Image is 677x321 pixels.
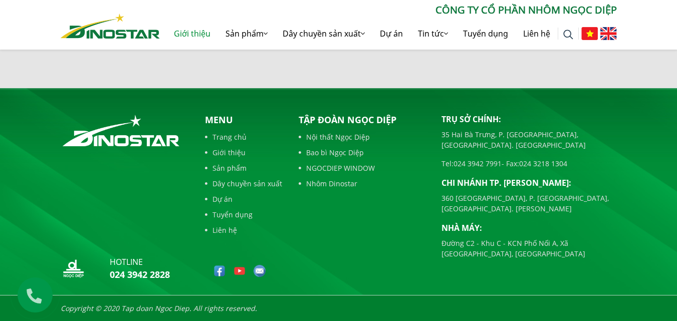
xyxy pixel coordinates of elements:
[166,18,218,50] a: Giới thiệu
[441,158,617,169] p: Tel: - Fax:
[205,194,282,204] a: Dự án
[454,159,502,168] a: 024 3942 7991
[205,209,282,220] a: Tuyển dụng
[563,30,573,40] img: search
[205,113,282,127] p: Menu
[299,132,426,142] a: Nội thất Ngọc Diệp
[205,163,282,173] a: Sản phẩm
[61,14,160,39] img: Nhôm Dinostar
[600,27,617,40] img: English
[110,256,170,268] p: hotline
[441,129,617,150] p: 35 Hai Bà Trưng, P. [GEOGRAPHIC_DATA], [GEOGRAPHIC_DATA]. [GEOGRAPHIC_DATA]
[160,3,617,18] p: CÔNG TY CỔ PHẦN NHÔM NGỌC DIỆP
[581,27,598,40] img: Tiếng Việt
[519,159,567,168] a: 024 3218 1304
[61,256,86,281] img: logo_nd_footer
[410,18,456,50] a: Tin tức
[110,268,170,280] a: 024 3942 2828
[205,132,282,142] a: Trang chủ
[61,303,257,313] i: Copyright © 2020 Tap doan Ngoc Diep. All rights reserved.
[441,238,617,259] p: Đường C2 - Khu C - KCN Phố Nối A, Xã [GEOGRAPHIC_DATA], [GEOGRAPHIC_DATA]
[299,163,426,173] a: NGOCDIEP WINDOW
[516,18,558,50] a: Liên hệ
[441,177,617,189] p: Chi nhánh TP. [PERSON_NAME]:
[205,178,282,189] a: Dây chuyền sản xuất
[205,147,282,158] a: Giới thiệu
[61,113,181,148] img: logo_footer
[372,18,410,50] a: Dự án
[299,147,426,158] a: Bao bì Ngọc Diệp
[205,225,282,235] a: Liên hệ
[456,18,516,50] a: Tuyển dụng
[299,178,426,189] a: Nhôm Dinostar
[218,18,275,50] a: Sản phẩm
[299,113,426,127] p: Tập đoàn Ngọc Diệp
[441,113,617,125] p: Trụ sở chính:
[441,222,617,234] p: Nhà máy:
[441,193,617,214] p: 360 [GEOGRAPHIC_DATA], P. [GEOGRAPHIC_DATA], [GEOGRAPHIC_DATA]. [PERSON_NAME]
[275,18,372,50] a: Dây chuyền sản xuất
